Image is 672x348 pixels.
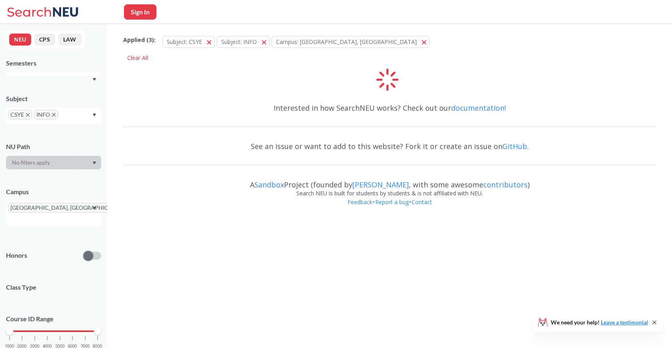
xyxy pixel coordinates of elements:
[551,320,648,325] span: We need your help!
[375,198,409,206] a: Report a bug
[6,314,101,324] p: Course ID Range
[123,52,152,64] div: Clear All
[162,36,215,48] button: Subject: CSYE
[347,198,373,206] a: Feedback
[123,96,656,119] div: Interested in how SearchNEU works? Check out our
[26,113,30,117] svg: X to remove pill
[451,103,506,113] a: documentation!
[58,34,81,46] button: LAW
[123,135,656,158] div: See an issue or want to add to this website? Fork it or create an issue on .
[6,108,101,124] div: CSYEX to remove pillINFOX to remove pillDropdown arrow
[124,4,156,20] button: Sign In
[483,180,528,189] a: contributors
[6,251,27,260] p: Honors
[123,189,656,198] div: Search NEU is built for students by students & is not affiliated with NEU.
[167,38,202,46] span: Subject: CSYE
[6,187,101,196] div: Campus
[92,78,96,81] svg: Dropdown arrow
[221,38,257,46] span: Subject: INFO
[92,207,96,210] svg: Dropdown arrow
[6,94,101,103] div: Subject
[52,113,56,117] svg: X to remove pill
[34,110,58,119] span: INFOX to remove pill
[6,201,101,227] div: [GEOGRAPHIC_DATA], [GEOGRAPHIC_DATA]X to remove pillDropdown arrow
[92,113,96,117] svg: Dropdown arrow
[502,141,527,151] a: GitHub
[34,34,55,46] button: CPS
[601,319,648,326] a: Leave a testimonial
[6,142,101,151] div: NU Path
[411,198,432,206] a: Contact
[254,180,284,189] a: Sandbox
[6,283,101,292] span: Class Type
[9,34,31,46] button: NEU
[123,198,656,219] div: • •
[6,59,101,68] div: Semesters
[8,110,32,119] span: CSYEX to remove pill
[272,36,430,48] button: Campus: [GEOGRAPHIC_DATA], [GEOGRAPHIC_DATA]
[92,161,96,165] svg: Dropdown arrow
[217,36,270,48] button: Subject: INFO
[123,36,156,44] span: Applied ( 3 ):
[352,180,409,189] a: [PERSON_NAME]
[276,38,417,46] span: Campus: [GEOGRAPHIC_DATA], [GEOGRAPHIC_DATA]
[123,173,656,189] div: A Project (founded by , with some awesome )
[8,203,135,213] span: [GEOGRAPHIC_DATA], [GEOGRAPHIC_DATA]X to remove pill
[6,156,101,169] div: Dropdown arrow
